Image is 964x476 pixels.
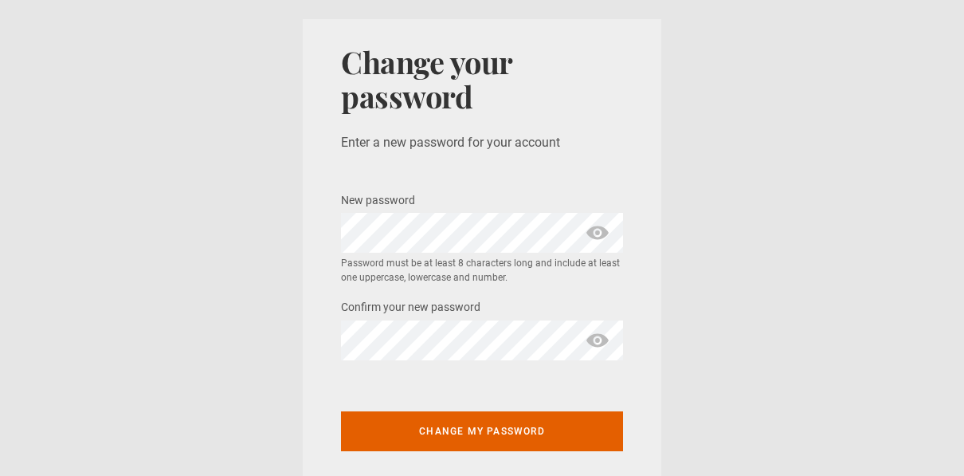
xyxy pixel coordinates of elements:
small: Password must be at least 8 characters long and include at least one uppercase, lowercase and num... [341,256,623,285]
p: Enter a new password for your account [341,133,623,152]
label: Confirm your new password [341,298,480,317]
span: show password [585,213,610,253]
label: New password [341,191,415,210]
h1: Change your password [341,45,623,114]
button: Change my password [341,411,623,451]
span: show password [585,321,610,360]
